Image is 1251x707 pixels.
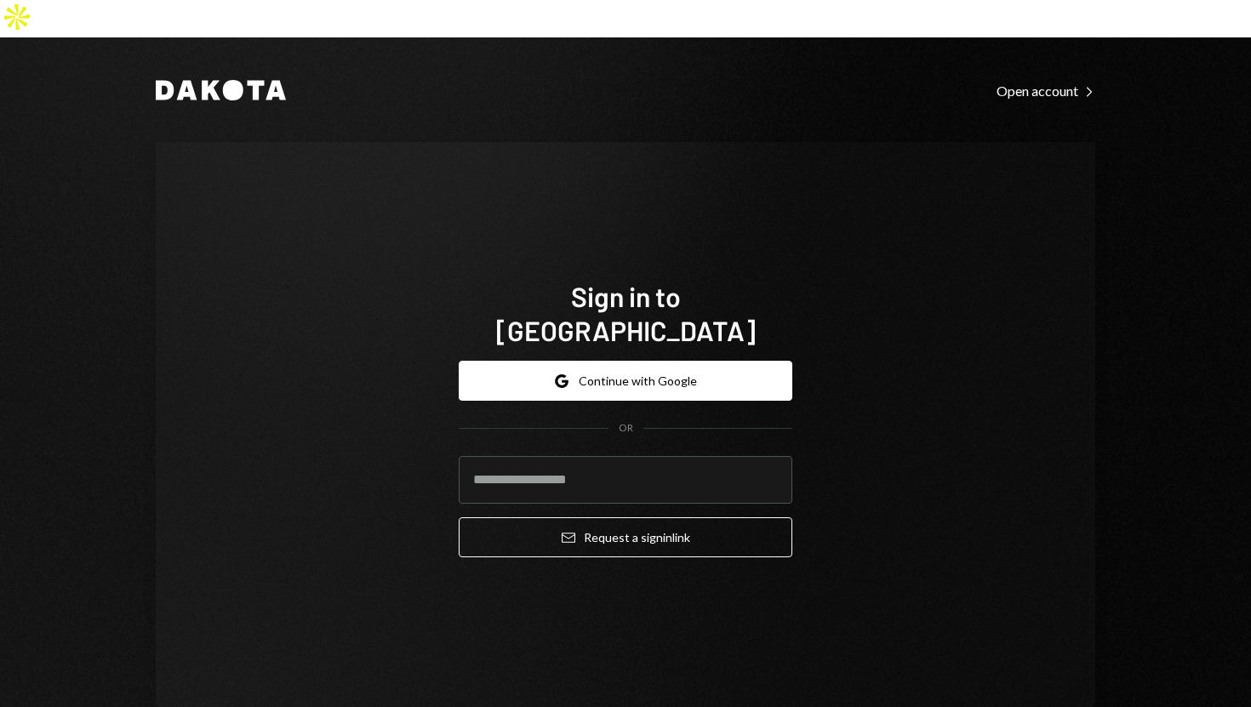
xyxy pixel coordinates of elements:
[619,421,633,436] div: OR
[459,279,792,347] h1: Sign in to [GEOGRAPHIC_DATA]
[997,83,1095,100] div: Open account
[997,81,1095,100] a: Open account
[459,361,792,401] button: Continue with Google
[459,517,792,557] button: Request a signinlink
